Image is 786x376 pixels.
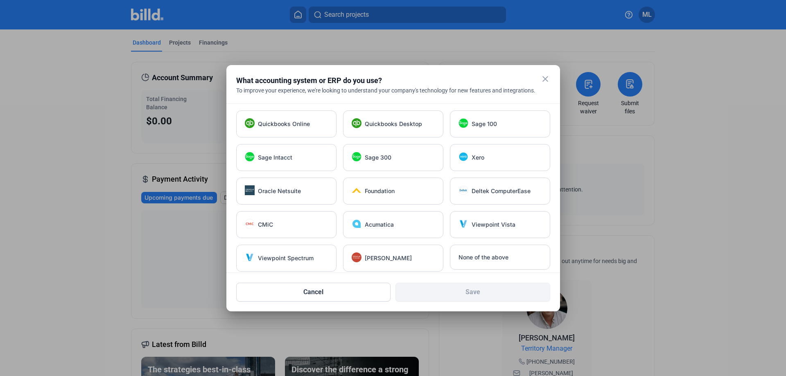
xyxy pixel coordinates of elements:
span: Xero [472,153,484,162]
span: CMiC [258,221,273,229]
span: None of the above [458,253,508,261]
span: Sage 100 [472,120,497,128]
span: Foundation [365,187,395,195]
mat-icon: close [540,74,550,84]
button: Save [395,283,550,302]
span: Acumatica [365,221,394,229]
span: [PERSON_NAME] [365,254,412,262]
div: To improve your experience, we're looking to understand your company's technology for new feature... [236,86,550,95]
span: Sage 300 [365,153,391,162]
div: What accounting system or ERP do you use? [236,75,530,86]
span: Quickbooks Online [258,120,310,128]
span: Viewpoint Spectrum [258,254,314,262]
span: Quickbooks Desktop [365,120,422,128]
span: Oracle Netsuite [258,187,301,195]
span: Deltek ComputerEase [472,187,531,195]
button: Cancel [236,283,391,302]
span: Sage Intacct [258,153,292,162]
span: Viewpoint Vista [472,221,515,229]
